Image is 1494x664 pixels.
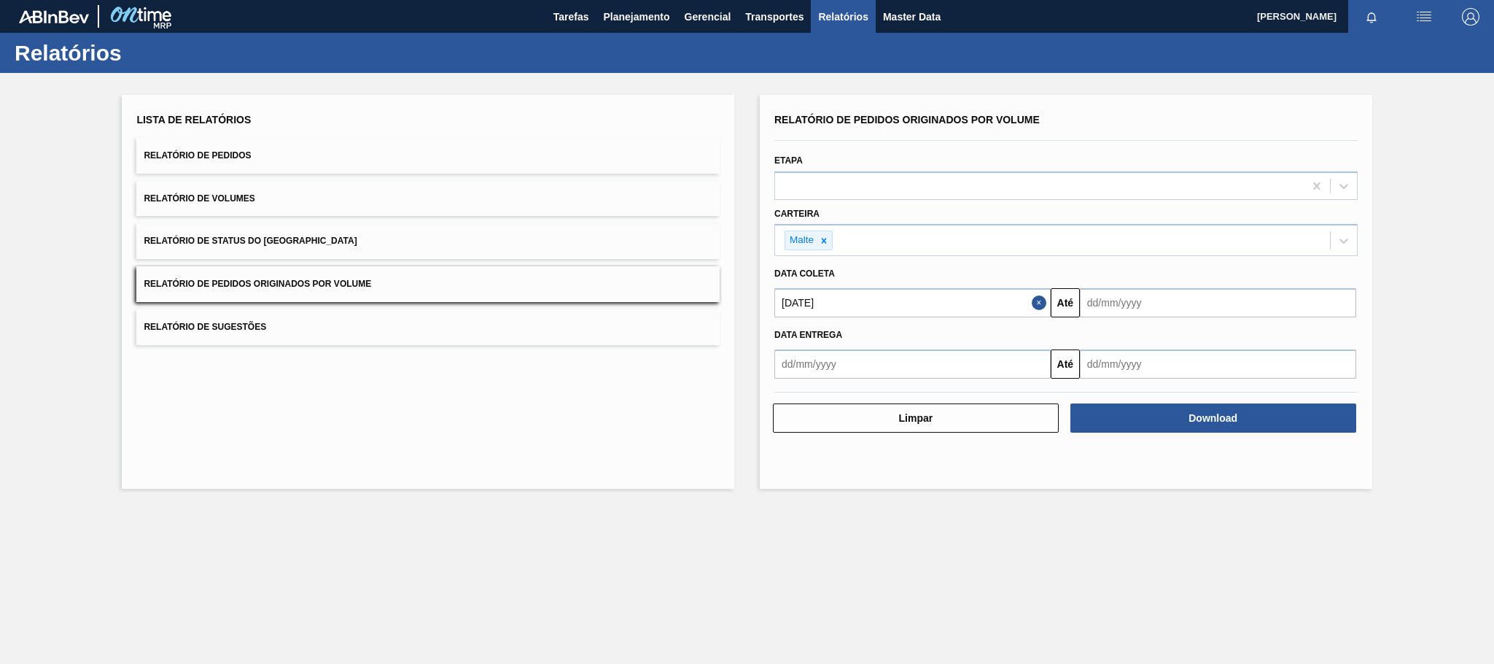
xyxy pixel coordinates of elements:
[144,193,254,204] span: Relatório de Volumes
[745,8,804,26] span: Transportes
[1051,350,1080,379] button: Até
[136,114,251,126] span: Lista de Relatórios
[883,8,941,26] span: Master Data
[1348,7,1395,27] button: Notificações
[1070,404,1356,433] button: Download
[1080,288,1356,317] input: dd/mm/yyyy
[15,45,273,61] h1: Relatórios
[136,223,720,259] button: Relatório de Status do [GEOGRAPHIC_DATA]
[136,309,720,345] button: Relatório de Sugestões
[785,231,816,250] div: Malte
[144,279,371,289] span: Relatório de Pedidos Originados por Volume
[144,322,266,332] span: Relatório de Sugestões
[774,155,803,166] label: Etapa
[144,150,251,161] span: Relatório de Pedidos
[136,181,720,217] button: Relatório de Volumes
[19,10,89,23] img: TNhmsLtSVTkK8tSr43FrP2fwEKptu5GPRR3wAAAABJRU5ErkJggg==
[136,266,720,302] button: Relatório de Pedidos Originados por Volume
[818,8,868,26] span: Relatórios
[1051,288,1080,317] button: Até
[553,8,589,26] span: Tarefas
[774,114,1040,126] span: Relatório de Pedidos Originados por Volume
[685,8,731,26] span: Gerencial
[1080,350,1356,379] input: dd/mm/yyyy
[774,209,820,219] label: Carteira
[136,138,720,174] button: Relatório de Pedidos
[603,8,669,26] span: Planejamento
[774,330,842,340] span: Data Entrega
[1462,8,1479,26] img: Logout
[774,288,1051,317] input: dd/mm/yyyy
[144,236,357,246] span: Relatório de Status do [GEOGRAPHIC_DATA]
[1032,288,1051,317] button: Close
[774,350,1051,379] input: dd/mm/yyyy
[1415,8,1433,26] img: userActions
[773,404,1059,433] button: Limpar
[774,269,835,279] span: Data coleta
